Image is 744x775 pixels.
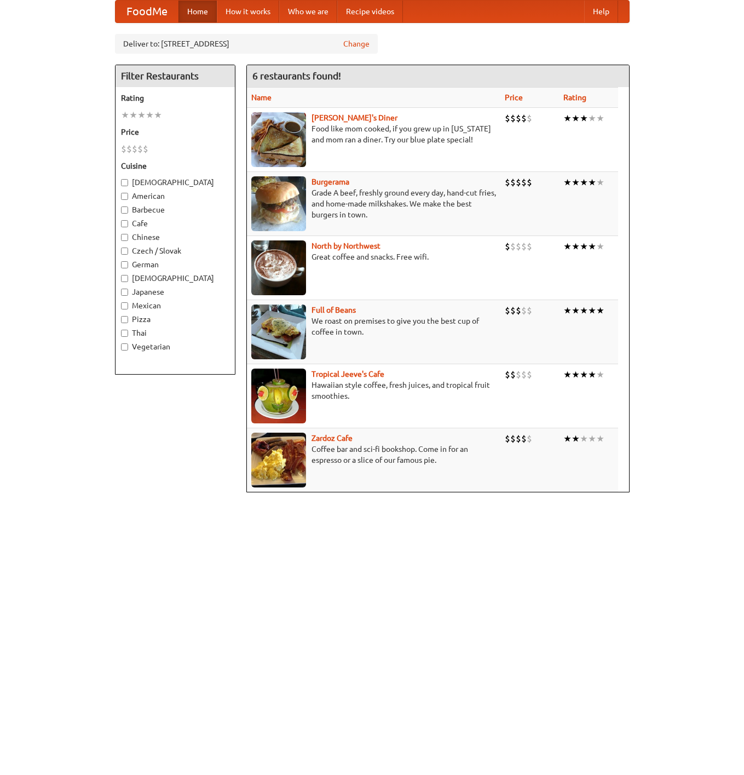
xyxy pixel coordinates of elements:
[121,177,229,188] label: [DEMOGRAPHIC_DATA]
[527,305,532,317] li: $
[588,112,596,124] li: ★
[572,433,580,445] li: ★
[121,234,128,241] input: Chinese
[121,109,129,121] li: ★
[121,191,229,202] label: American
[505,433,510,445] li: $
[510,433,516,445] li: $
[580,176,588,188] li: ★
[312,113,397,122] b: [PERSON_NAME]'s Diner
[312,306,356,314] b: Full of Beans
[337,1,403,22] a: Recipe videos
[596,369,604,381] li: ★
[596,433,604,445] li: ★
[121,93,229,104] h5: Rating
[121,259,229,270] label: German
[584,1,618,22] a: Help
[510,112,516,124] li: $
[217,1,279,22] a: How it works
[521,240,527,252] li: $
[580,369,588,381] li: ★
[251,444,496,466] p: Coffee bar and sci-fi bookshop. Come in for an espresso or a slice of our famous pie.
[572,240,580,252] li: ★
[505,305,510,317] li: $
[121,261,128,268] input: German
[563,305,572,317] li: ★
[251,433,306,487] img: zardoz.jpg
[563,93,586,102] a: Rating
[563,369,572,381] li: ★
[527,433,532,445] li: $
[527,240,532,252] li: $
[596,305,604,317] li: ★
[527,369,532,381] li: $
[516,369,521,381] li: $
[572,369,580,381] li: ★
[121,206,128,214] input: Barbecue
[121,248,128,255] input: Czech / Slovak
[563,433,572,445] li: ★
[121,302,128,309] input: Mexican
[251,176,306,231] img: burgerama.jpg
[121,220,128,227] input: Cafe
[521,305,527,317] li: $
[132,143,137,155] li: $
[588,369,596,381] li: ★
[121,314,229,325] label: Pizza
[572,112,580,124] li: ★
[343,38,370,49] a: Change
[143,143,148,155] li: $
[251,123,496,145] p: Food like mom cooked, if you grew up in [US_STATE] and mom ran a diner. Try our blue plate special!
[121,341,229,352] label: Vegetarian
[178,1,217,22] a: Home
[121,273,229,284] label: [DEMOGRAPHIC_DATA]
[251,240,306,295] img: north.jpg
[121,193,128,200] input: American
[129,109,137,121] li: ★
[312,177,349,186] a: Burgerama
[572,176,580,188] li: ★
[521,369,527,381] li: $
[588,433,596,445] li: ★
[121,204,229,215] label: Barbecue
[588,240,596,252] li: ★
[126,143,132,155] li: $
[116,65,235,87] h4: Filter Restaurants
[251,251,496,262] p: Great coffee and snacks. Free wifi.
[251,305,306,359] img: beans.jpg
[588,176,596,188] li: ★
[312,242,380,250] a: North by Northwest
[121,218,229,229] label: Cafe
[505,93,523,102] a: Price
[505,369,510,381] li: $
[121,343,128,351] input: Vegetarian
[572,305,580,317] li: ★
[510,176,516,188] li: $
[580,305,588,317] li: ★
[516,433,521,445] li: $
[516,240,521,252] li: $
[580,112,588,124] li: ★
[121,232,229,243] label: Chinese
[121,330,128,337] input: Thai
[521,433,527,445] li: $
[251,315,496,337] p: We roast on premises to give you the best cup of coffee in town.
[596,112,604,124] li: ★
[312,434,353,443] a: Zardoz Cafe
[521,176,527,188] li: $
[251,112,306,167] img: sallys.jpg
[121,127,229,137] h5: Price
[312,370,384,378] a: Tropical Jeeve's Cafe
[505,176,510,188] li: $
[510,240,516,252] li: $
[588,305,596,317] li: ★
[251,369,306,423] img: jeeves.jpg
[563,176,572,188] li: ★
[146,109,154,121] li: ★
[137,109,146,121] li: ★
[516,112,521,124] li: $
[116,1,178,22] a: FoodMe
[252,71,341,81] ng-pluralize: 6 restaurants found!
